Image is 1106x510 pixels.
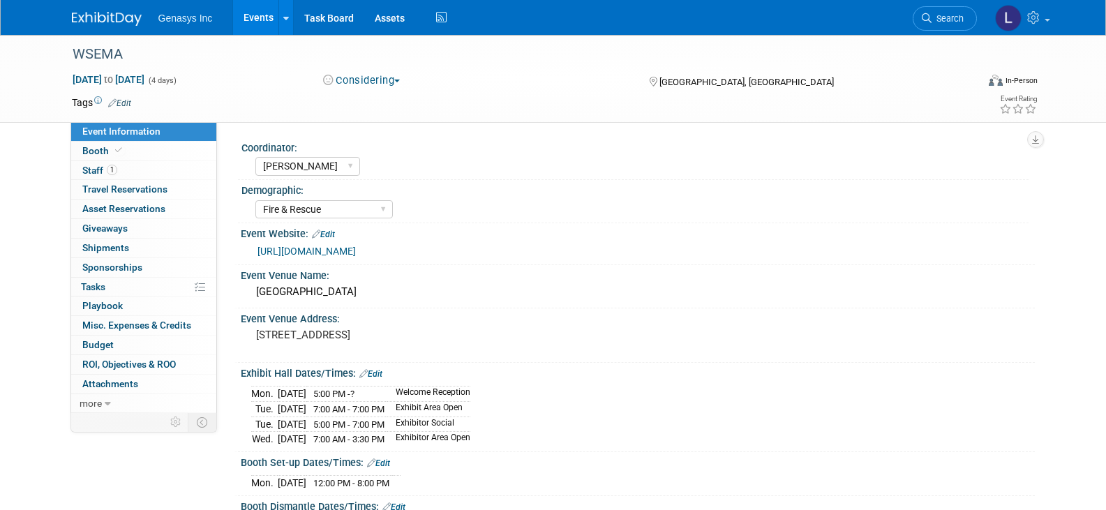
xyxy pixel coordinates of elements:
a: Booth [71,142,216,160]
span: Misc. Expenses & Credits [82,320,191,331]
span: 7:00 AM - 3:30 PM [313,434,384,444]
td: Tue. [251,401,278,417]
td: Mon. [251,476,278,490]
div: Event Rating [999,96,1037,103]
div: Event Website: [241,223,1035,241]
span: Travel Reservations [82,183,167,195]
span: Tasks [81,281,105,292]
span: Playbook [82,300,123,311]
a: Search [913,6,977,31]
span: Asset Reservations [82,203,165,214]
pre: [STREET_ADDRESS] [256,329,556,341]
span: (4 days) [147,76,177,85]
span: Sponsorships [82,262,142,273]
span: Giveaways [82,223,128,234]
td: [DATE] [278,432,306,447]
span: 12:00 PM - 8:00 PM [313,478,389,488]
td: [DATE] [278,387,306,402]
a: Playbook [71,297,216,315]
a: Budget [71,336,216,354]
span: ROI, Objectives & ROO [82,359,176,370]
a: Edit [367,458,390,468]
td: Personalize Event Tab Strip [164,413,188,431]
td: Tags [72,96,131,110]
td: Wed. [251,432,278,447]
td: [DATE] [278,417,306,432]
td: Welcome Reception [387,387,470,402]
a: ROI, Objectives & ROO [71,355,216,374]
span: Event Information [82,126,160,137]
span: Search [932,13,964,24]
td: Toggle Event Tabs [188,413,216,431]
a: Staff1 [71,161,216,180]
span: Attachments [82,378,138,389]
div: Event Format [895,73,1038,93]
div: Demographic: [241,180,1029,197]
a: Giveaways [71,219,216,238]
span: [GEOGRAPHIC_DATA], [GEOGRAPHIC_DATA] [659,77,834,87]
span: to [102,74,115,85]
a: Shipments [71,239,216,257]
img: Format-Inperson.png [989,75,1003,86]
a: more [71,394,216,413]
a: Event Information [71,122,216,141]
span: 5:00 PM - [313,389,354,399]
td: Tue. [251,417,278,432]
span: more [80,398,102,409]
span: 5:00 PM - 7:00 PM [313,419,384,430]
div: In-Person [1005,75,1038,86]
i: Booth reservation complete [115,147,122,154]
span: Shipments [82,242,129,253]
td: Mon. [251,387,278,402]
a: Tasks [71,278,216,297]
td: Exhibit Area Open [387,401,470,417]
td: Exhibitor Social [387,417,470,432]
div: Exhibit Hall Dates/Times: [241,363,1035,381]
span: 1 [107,165,117,175]
a: Misc. Expenses & Credits [71,316,216,335]
div: WSEMA [68,42,956,67]
span: ? [350,389,354,399]
span: Genasys Inc [158,13,213,24]
div: Booth Set-up Dates/Times: [241,452,1035,470]
a: Sponsorships [71,258,216,277]
a: Travel Reservations [71,180,216,199]
img: ExhibitDay [72,12,142,26]
img: Lucy Temprano [995,5,1022,31]
td: [DATE] [278,401,306,417]
span: Budget [82,339,114,350]
a: Attachments [71,375,216,393]
span: 7:00 AM - 7:00 PM [313,404,384,414]
a: Edit [359,369,382,379]
a: [URL][DOMAIN_NAME] [257,246,356,257]
span: [DATE] [DATE] [72,73,145,86]
a: Edit [312,230,335,239]
td: Exhibitor Area Open [387,432,470,447]
div: [GEOGRAPHIC_DATA] [251,281,1024,303]
span: Booth [82,145,125,156]
td: [DATE] [278,476,306,490]
a: Asset Reservations [71,200,216,218]
span: Staff [82,165,117,176]
a: Edit [108,98,131,108]
div: Event Venue Address: [241,308,1035,326]
div: Coordinator: [241,137,1029,155]
button: Considering [318,73,405,88]
div: Event Venue Name: [241,265,1035,283]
